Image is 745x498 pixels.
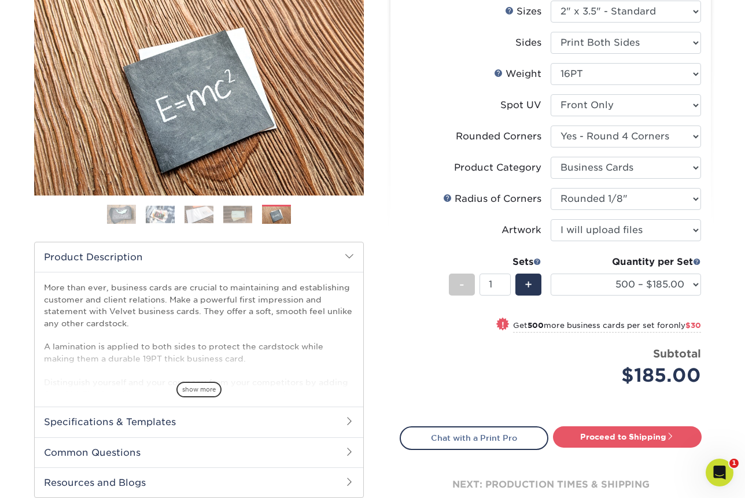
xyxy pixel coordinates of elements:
img: Business Cards 02 [146,205,175,223]
div: Quantity per Set [551,255,701,269]
div: $185.00 [559,361,701,389]
span: ! [501,319,504,331]
h2: Product Description [35,242,363,272]
div: Spot UV [500,98,541,112]
div: Sizes [505,5,541,19]
a: Chat with a Print Pro [400,426,548,449]
img: Business Cards 03 [185,205,213,223]
div: Sets [449,255,541,269]
div: Weight [494,67,541,81]
strong: Subtotal [653,347,701,360]
span: $30 [685,321,701,330]
span: - [459,276,464,293]
img: Business Cards 05 [262,205,291,226]
iframe: Intercom live chat [706,459,733,486]
div: Rounded Corners [456,130,541,143]
h2: Common Questions [35,437,363,467]
span: show more [176,382,222,397]
span: 1 [729,459,739,468]
span: + [525,276,532,293]
span: only [669,321,701,330]
div: Radius of Corners [443,192,541,206]
strong: 500 [528,321,544,330]
img: Business Cards 04 [223,205,252,223]
p: More than ever, business cards are crucial to maintaining and establishing customer and client re... [44,282,354,470]
div: Product Category [454,161,541,175]
h2: Resources and Blogs [35,467,363,497]
div: Sides [515,36,541,50]
div: Artwork [501,223,541,237]
a: Proceed to Shipping [553,426,702,447]
img: Business Cards 01 [107,200,136,229]
h2: Specifications & Templates [35,407,363,437]
small: Get more business cards per set for [513,321,701,333]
